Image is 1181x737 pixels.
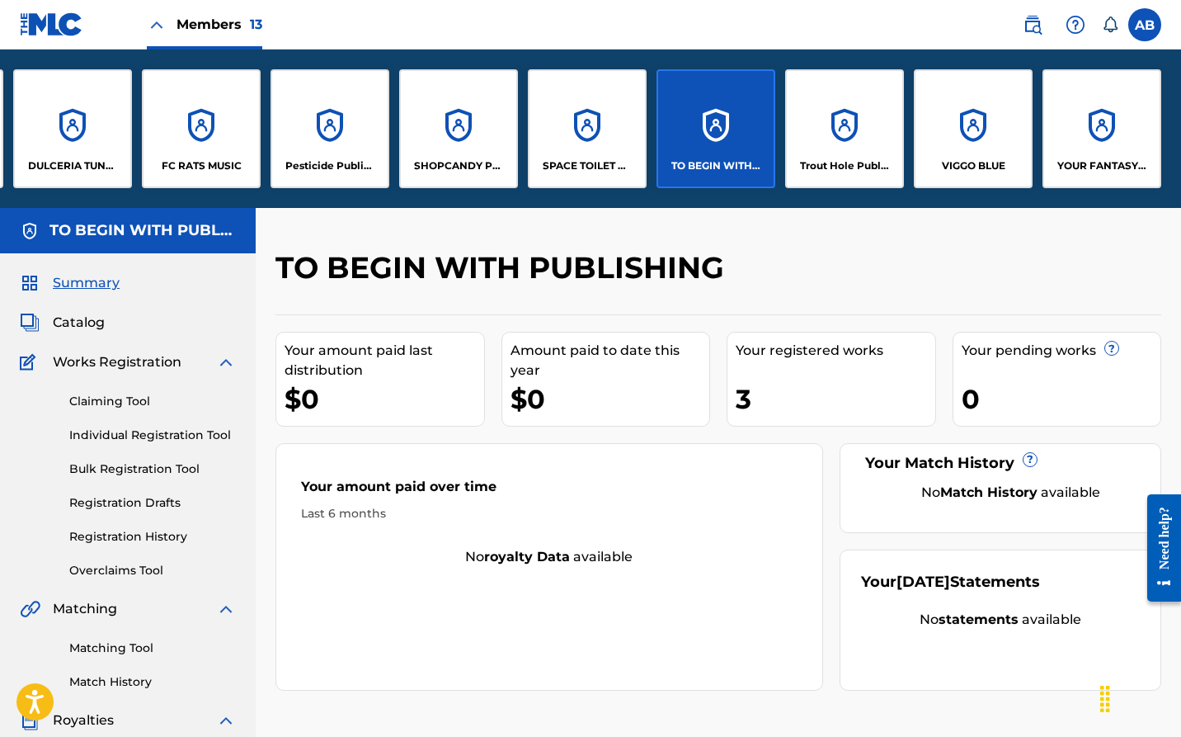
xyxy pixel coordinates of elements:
a: Match History [69,673,236,691]
div: Your Statements [861,571,1040,593]
strong: statements [939,612,1019,627]
span: Royalties [53,711,114,730]
a: SummarySummary [20,273,120,293]
div: No available [861,610,1140,630]
a: Individual Registration Tool [69,427,236,444]
span: [DATE] [896,573,950,591]
a: Claiming Tool [69,393,236,410]
a: Public Search [1016,8,1049,41]
a: AccountsSPACE TOILET MUSIC [528,69,647,188]
p: FC RATS MUSIC [162,158,242,173]
img: Accounts [20,221,40,241]
strong: royalty data [484,549,570,565]
img: MLC Logo [20,12,83,36]
div: Your amount paid over time [301,477,798,505]
p: TO BEGIN WITH PUBLISHING [671,158,761,173]
p: SHOPCANDY PUBLISHING [414,158,504,173]
a: AccountsFC RATS MUSIC [142,69,261,188]
img: expand [216,711,236,730]
img: Close [147,15,167,35]
a: AccountsDULCERIA TUNES [13,69,132,188]
a: AccountsYOUR FANTASY MUSIC [1042,69,1161,188]
div: Amount paid to date this year [511,341,710,380]
span: ? [1023,453,1037,466]
span: Summary [53,273,120,293]
div: Your Match History [861,452,1140,475]
a: Matching Tool [69,640,236,657]
img: Catalog [20,313,40,333]
div: Last 6 months [301,505,798,522]
div: 3 [736,380,935,418]
div: No available [882,483,1140,503]
span: 13 [250,17,262,32]
span: Matching [53,599,117,619]
p: Trout Hole Publishing [800,158,890,173]
strong: Match History [940,484,1037,500]
div: Your registered works [736,341,935,361]
div: 0 [962,380,1161,418]
div: User Menu [1128,8,1161,41]
img: help [1066,15,1085,35]
span: Works Registration [53,352,181,372]
div: Your pending works [962,341,1161,361]
p: Pesticide Publishing [285,158,375,173]
div: Drag [1092,674,1118,724]
a: Overclaims Tool [69,562,236,579]
h2: TO BEGIN WITH PUBLISHING [275,249,732,286]
img: Royalties [20,711,40,730]
img: Summary [20,273,40,293]
p: SPACE TOILET MUSIC [543,158,633,173]
a: AccountsTrout Hole Publishing [785,69,904,188]
a: Bulk Registration Tool [69,461,236,478]
iframe: Resource Center [1135,480,1181,617]
a: AccountsVIGGO BLUE [914,69,1033,188]
a: CatalogCatalog [20,313,105,333]
h5: TO BEGIN WITH PUBLISHING [49,221,236,240]
div: Your amount paid last distribution [285,341,484,380]
iframe: Chat Widget [1099,658,1181,737]
p: YOUR FANTASY MUSIC [1057,158,1147,173]
span: Members [176,15,262,34]
img: Matching [20,599,40,619]
a: AccountsPesticide Publishing [271,69,389,188]
img: search [1023,15,1042,35]
div: Help [1059,8,1092,41]
a: AccountsTO BEGIN WITH PUBLISHING [656,69,775,188]
div: $0 [511,380,710,418]
div: Notifications [1102,17,1118,33]
img: expand [216,352,236,372]
a: AccountsSHOPCANDY PUBLISHING [399,69,518,188]
div: $0 [285,380,484,418]
img: expand [216,599,236,619]
p: VIGGO BLUE [942,158,1005,173]
div: No available [276,547,822,567]
p: DULCERIA TUNES [28,158,118,173]
span: ? [1105,342,1118,355]
a: Registration History [69,528,236,546]
a: Registration Drafts [69,494,236,512]
img: Works Registration [20,352,41,372]
span: Catalog [53,313,105,333]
